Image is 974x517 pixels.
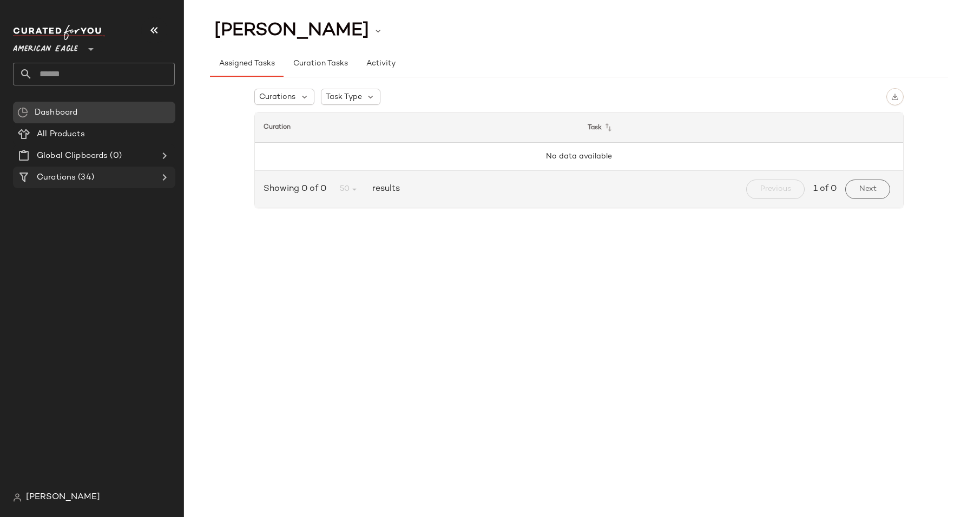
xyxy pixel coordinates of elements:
span: All Products [37,128,85,141]
span: (0) [108,150,121,162]
span: Curations [37,171,76,184]
img: cfy_white_logo.C9jOOHJF.svg [13,25,105,40]
button: Next [845,180,890,199]
span: [PERSON_NAME] [26,491,100,504]
span: Activity [366,59,396,68]
span: (34) [76,171,94,184]
span: Task Type [326,91,362,103]
span: Curation Tasks [292,59,347,68]
span: Curations [259,91,295,103]
span: Assigned Tasks [219,59,275,68]
img: svg%3e [891,93,899,101]
img: svg%3e [17,107,28,118]
span: Next [859,185,877,194]
img: svg%3e [13,493,22,502]
span: Showing 0 of 0 [264,183,331,196]
th: Task [579,112,903,143]
th: Curation [255,112,579,143]
span: 1 of 0 [813,183,837,196]
span: results [368,183,400,196]
span: Dashboard [35,107,77,119]
span: Global Clipboards [37,150,108,162]
span: American Eagle [13,37,78,56]
span: [PERSON_NAME] [214,21,369,41]
td: No data available [255,143,903,171]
